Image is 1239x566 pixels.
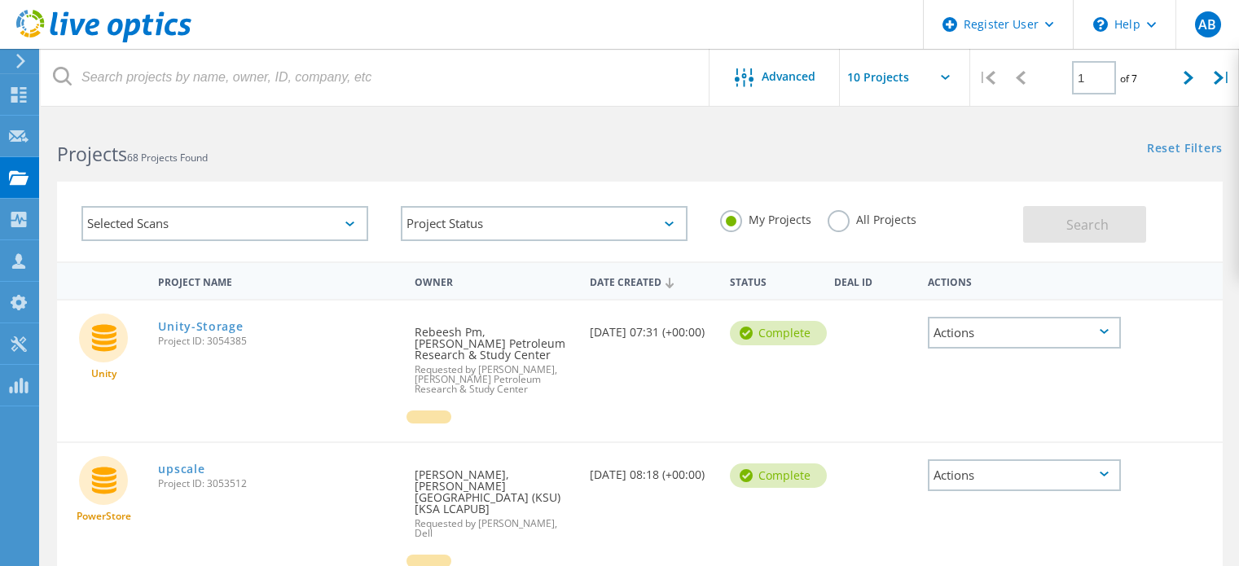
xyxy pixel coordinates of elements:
span: 68 Projects Found [127,151,208,165]
label: My Projects [720,210,811,226]
div: [DATE] 08:18 (+00:00) [582,443,722,497]
a: Reset Filters [1147,143,1223,156]
a: Unity-Storage [158,321,243,332]
span: Requested by [PERSON_NAME], Dell [415,519,573,538]
div: Actions [928,317,1122,349]
label: All Projects [828,210,916,226]
span: Requested by [PERSON_NAME], [PERSON_NAME] Petroleum Research & Study Center [415,365,573,394]
div: Rebeesh Pm, [PERSON_NAME] Petroleum Research & Study Center [406,301,582,410]
span: Unity [91,369,116,379]
span: of 7 [1120,72,1137,86]
span: PowerStore [77,511,131,521]
span: AB [1198,18,1216,31]
span: Advanced [762,71,815,82]
button: Search [1023,206,1146,243]
div: | [970,49,1004,107]
span: Project ID: 3054385 [158,336,398,346]
a: upscale [158,463,204,475]
svg: \n [1093,17,1108,32]
span: Project ID: 3053512 [158,479,398,489]
a: Live Optics Dashboard [16,34,191,46]
div: Date Created [582,265,722,296]
div: | [1206,49,1239,107]
div: Deal Id [826,265,919,296]
input: Search projects by name, owner, ID, company, etc [41,49,710,106]
div: Status [722,265,827,296]
div: [PERSON_NAME], [PERSON_NAME][GEOGRAPHIC_DATA] (KSU) [KSA LCAPUB] [406,443,582,555]
div: Complete [730,463,827,488]
div: Selected Scans [81,206,368,241]
div: Project Status [401,206,688,241]
div: Complete [730,321,827,345]
div: [DATE] 07:31 (+00:00) [582,301,722,354]
div: Project Name [150,265,406,296]
div: Actions [920,265,1130,296]
span: Search [1066,216,1109,234]
b: Projects [57,141,127,167]
div: Owner [406,265,582,296]
div: Actions [928,459,1122,491]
